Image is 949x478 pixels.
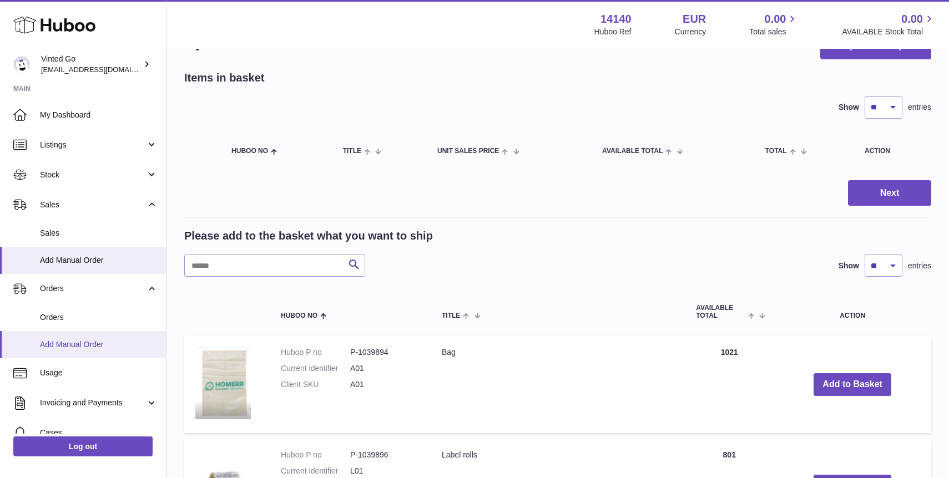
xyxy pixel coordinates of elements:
[865,148,920,155] div: Action
[281,466,350,476] dt: Current identifier
[40,255,158,266] span: Add Manual Order
[594,27,632,37] div: Huboo Ref
[908,102,931,113] span: entries
[442,312,460,319] span: Title
[195,347,251,420] img: Bag
[749,27,799,37] span: Total sales
[765,148,787,155] span: Total
[350,347,420,358] dd: P-1039894
[40,368,158,378] span: Usage
[281,312,317,319] span: Huboo no
[431,336,685,433] td: Bag
[696,304,745,319] span: AVAILABLE Total
[281,363,350,374] dt: Current identifier
[839,102,859,113] label: Show
[40,339,158,350] span: Add Manual Order
[184,70,265,85] h2: Items in basket
[839,261,859,271] label: Show
[40,228,158,238] span: Sales
[281,347,350,358] dt: Huboo P no
[40,200,146,210] span: Sales
[13,56,30,73] img: giedre.bartusyte@vinted.com
[350,379,420,390] dd: A01
[40,140,146,150] span: Listings
[814,373,891,396] button: Add to Basket
[437,148,499,155] span: Unit Sales Price
[765,12,786,27] span: 0.00
[281,379,350,390] dt: Client SKU
[343,148,361,155] span: Title
[901,12,923,27] span: 0.00
[685,336,774,433] td: 1021
[40,110,158,120] span: My Dashboard
[675,27,706,37] div: Currency
[749,12,799,37] a: 0.00 Total sales
[350,450,420,460] dd: P-1039896
[842,27,936,37] span: AVAILABLE Stock Total
[350,363,420,374] dd: A01
[281,450,350,460] dt: Huboo P no
[908,261,931,271] span: entries
[40,398,146,408] span: Invoicing and Payments
[40,170,146,180] span: Stock
[602,148,663,155] span: AVAILABLE Total
[13,436,153,456] a: Log out
[184,228,433,243] h2: Please add to the basket what you want to ship
[600,12,632,27] strong: 14140
[774,293,931,330] th: Action
[683,12,706,27] strong: EUR
[40,428,158,438] span: Cases
[231,148,268,155] span: Huboo no
[842,12,936,37] a: 0.00 AVAILABLE Stock Total
[41,65,163,74] span: [EMAIL_ADDRESS][DOMAIN_NAME]
[40,312,158,323] span: Orders
[41,54,141,75] div: Vinted Go
[848,180,931,206] button: Next
[40,283,146,294] span: Orders
[350,466,420,476] dd: L01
